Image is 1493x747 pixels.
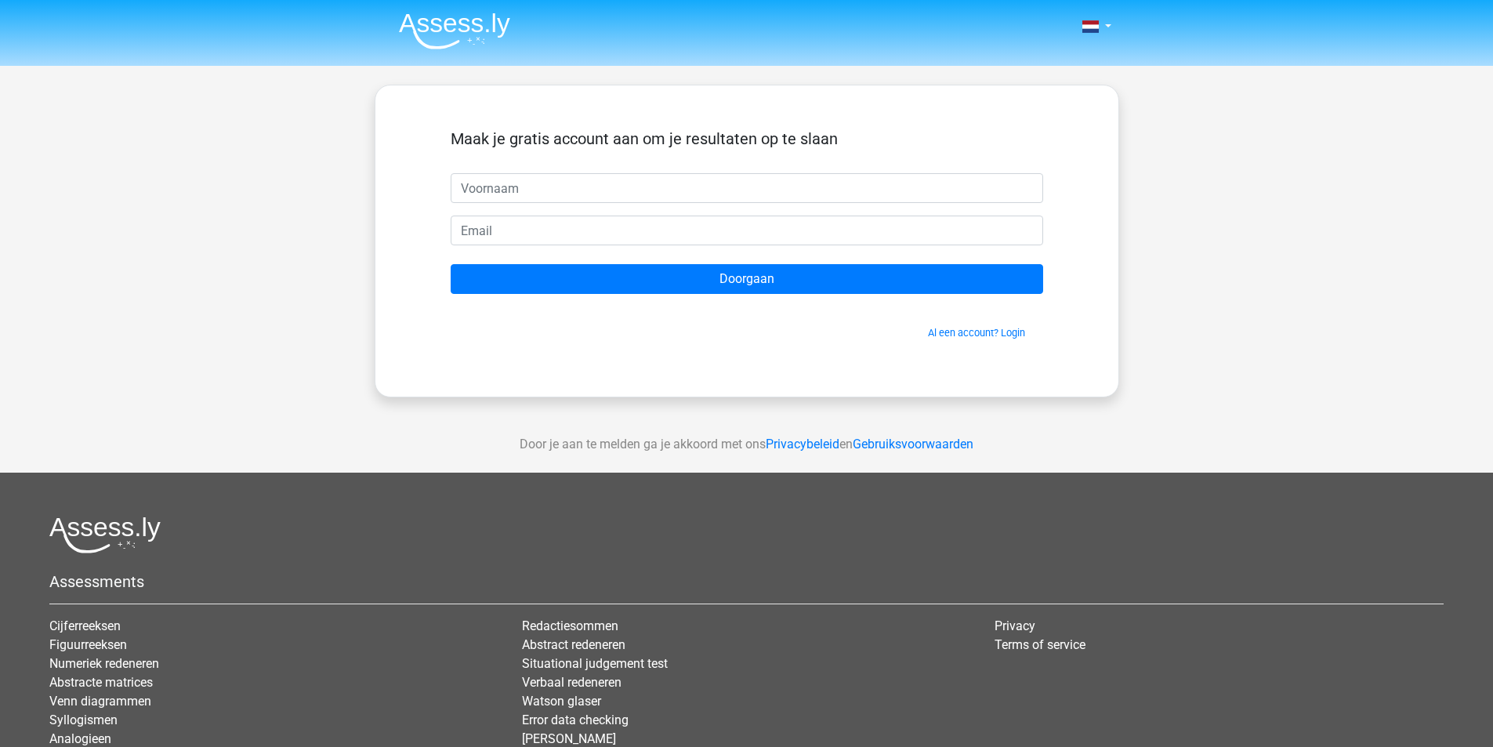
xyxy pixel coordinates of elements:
[49,572,1444,591] h5: Assessments
[522,694,601,709] a: Watson glaser
[49,656,159,671] a: Numeriek redeneren
[995,618,1035,633] a: Privacy
[451,264,1043,294] input: Doorgaan
[49,731,111,746] a: Analogieen
[522,637,625,652] a: Abstract redeneren
[49,618,121,633] a: Cijferreeksen
[766,437,839,451] a: Privacybeleid
[451,129,1043,148] h5: Maak je gratis account aan om je resultaten op te slaan
[49,694,151,709] a: Venn diagrammen
[49,675,153,690] a: Abstracte matrices
[399,13,510,49] img: Assessly
[853,437,973,451] a: Gebruiksvoorwaarden
[49,713,118,727] a: Syllogismen
[928,327,1025,339] a: Al een account? Login
[522,656,668,671] a: Situational judgement test
[995,637,1085,652] a: Terms of service
[522,731,616,746] a: [PERSON_NAME]
[522,618,618,633] a: Redactiesommen
[49,517,161,553] img: Assessly logo
[451,173,1043,203] input: Voornaam
[522,713,629,727] a: Error data checking
[522,675,621,690] a: Verbaal redeneren
[49,637,127,652] a: Figuurreeksen
[451,216,1043,245] input: Email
